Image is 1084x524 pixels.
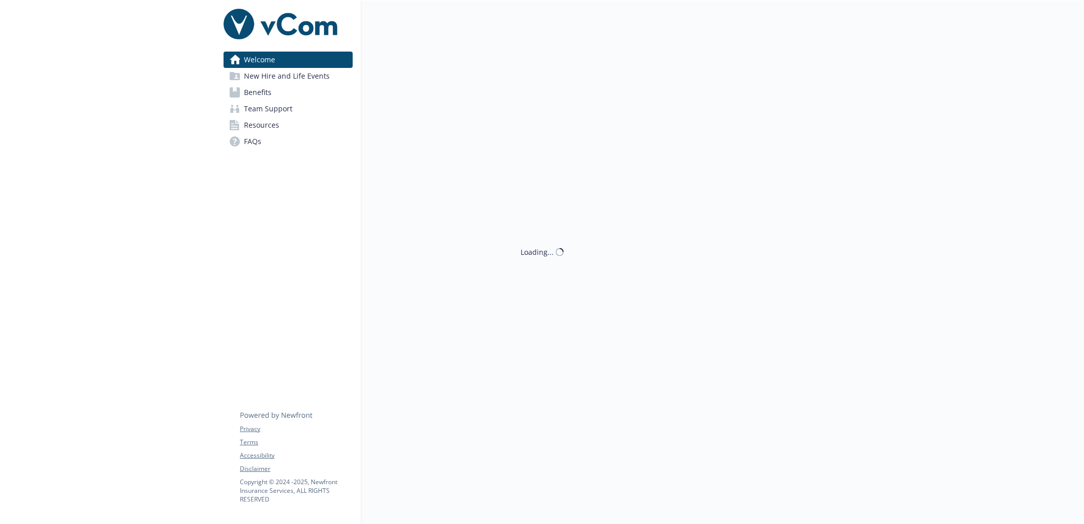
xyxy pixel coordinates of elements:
[224,133,353,150] a: FAQs
[240,478,352,504] p: Copyright © 2024 - 2025 , Newfront Insurance Services, ALL RIGHTS RESERVED
[240,464,352,473] a: Disclaimer
[244,84,272,101] span: Benefits
[224,117,353,133] a: Resources
[224,84,353,101] a: Benefits
[244,68,330,84] span: New Hire and Life Events
[240,451,352,460] a: Accessibility
[244,52,275,68] span: Welcome
[224,68,353,84] a: New Hire and Life Events
[240,424,352,434] a: Privacy
[224,101,353,117] a: Team Support
[521,247,554,257] div: Loading...
[224,52,353,68] a: Welcome
[244,101,292,117] span: Team Support
[240,438,352,447] a: Terms
[244,133,261,150] span: FAQs
[244,117,279,133] span: Resources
